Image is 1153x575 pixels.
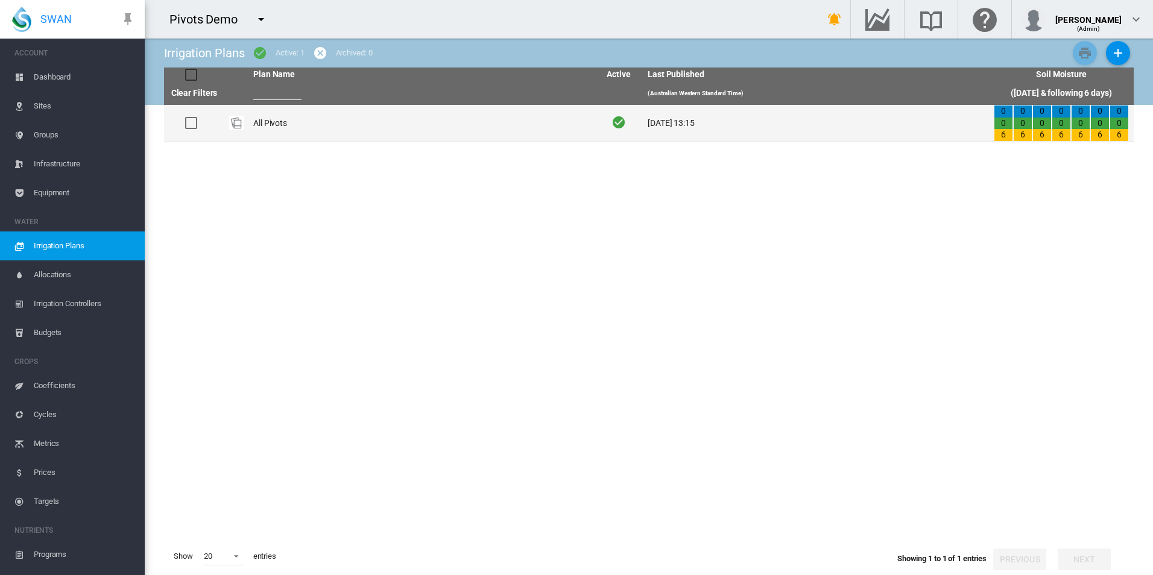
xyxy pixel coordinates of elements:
a: Clear Filters [171,88,218,98]
div: 0 [1033,105,1051,118]
div: 0 [1091,105,1109,118]
div: 0 [1014,105,1032,118]
button: icon-bell-ring [823,7,847,31]
span: Dashboard [34,63,135,92]
div: Plan Id: 18994 [229,116,244,130]
div: 0 [1072,105,1090,118]
span: Irrigation Controllers [34,289,135,318]
div: 0 [1052,118,1070,130]
div: 0 [994,118,1012,130]
md-icon: icon-cancel [313,46,327,60]
span: SWAN [40,11,72,27]
div: Archived: 0 [336,48,373,58]
md-icon: Search the knowledge base [917,12,946,27]
span: ACCOUNT [14,43,135,63]
th: Active [595,68,643,82]
th: ([DATE] & following 6 days) [989,82,1134,105]
span: Cycles [34,400,135,429]
md-icon: icon-checkbox-marked-circle [253,46,267,60]
span: Metrics [34,429,135,458]
md-icon: icon-plus [1111,46,1125,60]
span: Irrigation Plans [34,231,135,260]
span: Sites [34,92,135,121]
md-icon: Click here for help [970,12,999,27]
span: Allocations [34,260,135,289]
md-icon: icon-printer [1078,46,1092,60]
div: Pivots Demo [169,11,248,28]
span: Prices [34,458,135,487]
div: Active: 1 [276,48,304,58]
div: 0 [994,105,1012,118]
th: (Australian Western Standard Time) [643,82,989,105]
md-icon: icon-bell-ring [827,12,842,27]
span: Programs [34,540,135,569]
md-icon: icon-pin [121,12,135,27]
span: entries [248,546,281,567]
div: 0 [1052,105,1070,118]
div: [PERSON_NAME] [1055,9,1122,21]
span: Showing 1 to 1 of 1 entries [897,554,987,563]
span: CROPS [14,352,135,371]
img: profile.jpg [1022,7,1046,31]
span: Coefficients [34,371,135,400]
div: 6 [1110,129,1128,141]
div: 0 [1091,118,1109,130]
div: 0 [1072,118,1090,130]
md-icon: icon-menu-down [254,12,268,27]
button: Print Irrigation Plans [1073,41,1097,65]
div: 6 [1033,129,1051,141]
th: Soil Moisture [989,68,1134,82]
span: Groups [34,121,135,149]
md-icon: icon-chevron-down [1129,12,1143,27]
div: 0 [1110,105,1128,118]
th: Last Published [643,68,989,82]
div: 6 [1091,129,1109,141]
span: Budgets [34,318,135,347]
div: 6 [1072,129,1090,141]
div: 0 [1014,118,1032,130]
span: Equipment [34,178,135,207]
span: WATER [14,212,135,231]
div: 6 [994,129,1012,141]
img: product-image-placeholder.png [229,116,244,130]
td: 0 0 6 0 0 6 0 0 6 0 0 6 0 0 6 0 0 6 0 0 6 [989,105,1134,142]
div: Irrigation Plans [164,45,244,61]
div: 0 [1110,118,1128,130]
span: NUTRIENTS [14,521,135,540]
img: SWAN-Landscape-Logo-Colour-drop.png [12,7,31,32]
span: Targets [34,487,135,516]
div: 0 [1033,118,1051,130]
span: Show [169,546,198,567]
td: All Pivots [248,105,595,142]
div: 6 [1052,129,1070,141]
button: Next [1058,548,1111,570]
button: Previous [993,548,1046,570]
span: Infrastructure [34,149,135,178]
div: 20 [204,551,212,561]
button: Add New Plan [1106,41,1130,65]
button: icon-menu-down [249,7,273,31]
span: (Admin) [1077,25,1101,32]
md-icon: Go to the Data Hub [863,12,892,27]
div: 6 [1014,129,1032,141]
th: Plan Name [248,68,595,82]
td: [DATE] 13:15 [643,105,989,142]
